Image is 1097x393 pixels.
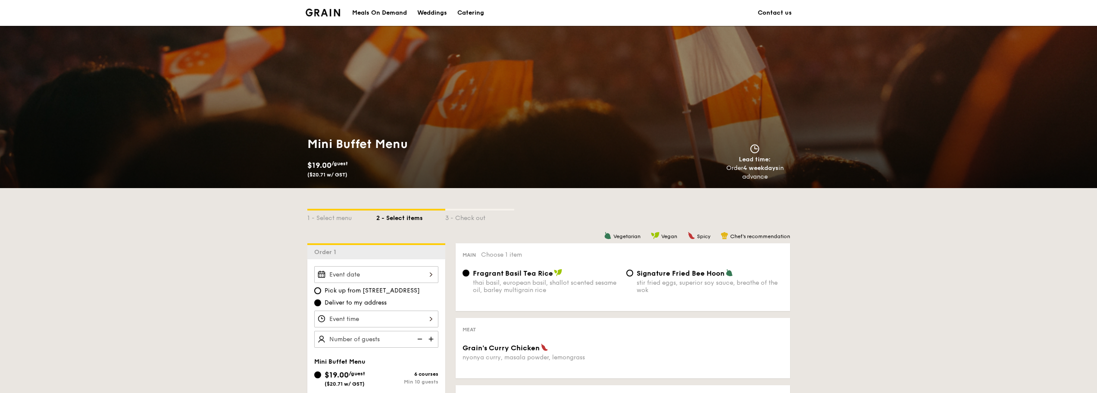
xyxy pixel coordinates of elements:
[307,160,331,170] span: $19.00
[376,211,445,223] div: 2 - Select items
[425,331,438,347] img: icon-add.58712e84.svg
[376,379,438,385] div: Min 10 guests
[637,279,783,294] div: stir fried eggs, superior soy sauce, breathe of the wok
[307,136,545,152] h1: Mini Buffet Menu
[637,269,725,277] span: Signature Fried Bee Hoon
[445,211,514,223] div: 3 - Check out
[743,164,778,172] strong: 4 weekdays
[307,172,347,178] span: ($20.71 w/ GST)
[473,269,553,277] span: Fragrant Basil Tea Rice
[349,371,365,377] span: /guest
[716,164,794,181] div: Order in advance
[376,371,438,377] div: 6 courses
[651,232,659,239] img: icon-vegan.f8ff3823.svg
[739,156,771,163] span: Lead time:
[481,251,522,258] span: Choose 1 item
[725,269,733,277] img: icon-vegetarian.fe4039eb.svg
[413,331,425,347] img: icon-reduce.1d2dbef1.svg
[306,9,341,16] img: Grain
[721,232,728,239] img: icon-chef-hat.a58ddaea.svg
[306,9,341,16] a: Logotype
[331,160,348,167] span: /guest
[463,344,540,352] span: Grain's Curry Chicken
[314,248,340,256] span: Order 1
[314,371,321,378] input: $19.00/guest($20.71 w/ GST)6 coursesMin 10 guests
[661,233,677,239] span: Vegan
[325,370,349,380] span: $19.00
[697,233,710,239] span: Spicy
[463,327,476,333] span: Meat
[554,269,563,277] img: icon-vegan.f8ff3823.svg
[626,270,633,277] input: Signature Fried Bee Hoonstir fried eggs, superior soy sauce, breathe of the wok
[604,232,612,239] img: icon-vegetarian.fe4039eb.svg
[314,331,438,348] input: Number of guests
[314,358,366,365] span: Mini Buffet Menu
[325,299,387,307] span: Deliver to my address
[325,286,420,295] span: Pick up from [STREET_ADDRESS]
[325,381,365,387] span: ($20.71 w/ GST)
[748,144,761,154] img: icon-clock.2db775ea.svg
[688,232,695,239] img: icon-spicy.37a8142b.svg
[613,233,641,239] span: Vegetarian
[463,270,469,277] input: Fragrant Basil Tea Ricethai basil, european basil, shallot scented sesame oil, barley multigrain ...
[463,354,619,361] div: nyonya curry, masala powder, lemongrass
[307,211,376,223] div: 1 - Select menu
[314,311,438,327] input: Event time
[314,299,321,306] input: Deliver to my address
[730,233,790,239] span: Chef's recommendation
[463,252,476,258] span: Main
[473,279,619,294] div: thai basil, european basil, shallot scented sesame oil, barley multigrain rice
[541,343,548,351] img: icon-spicy.37a8142b.svg
[314,287,321,294] input: Pick up from [STREET_ADDRESS]
[314,266,438,283] input: Event date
